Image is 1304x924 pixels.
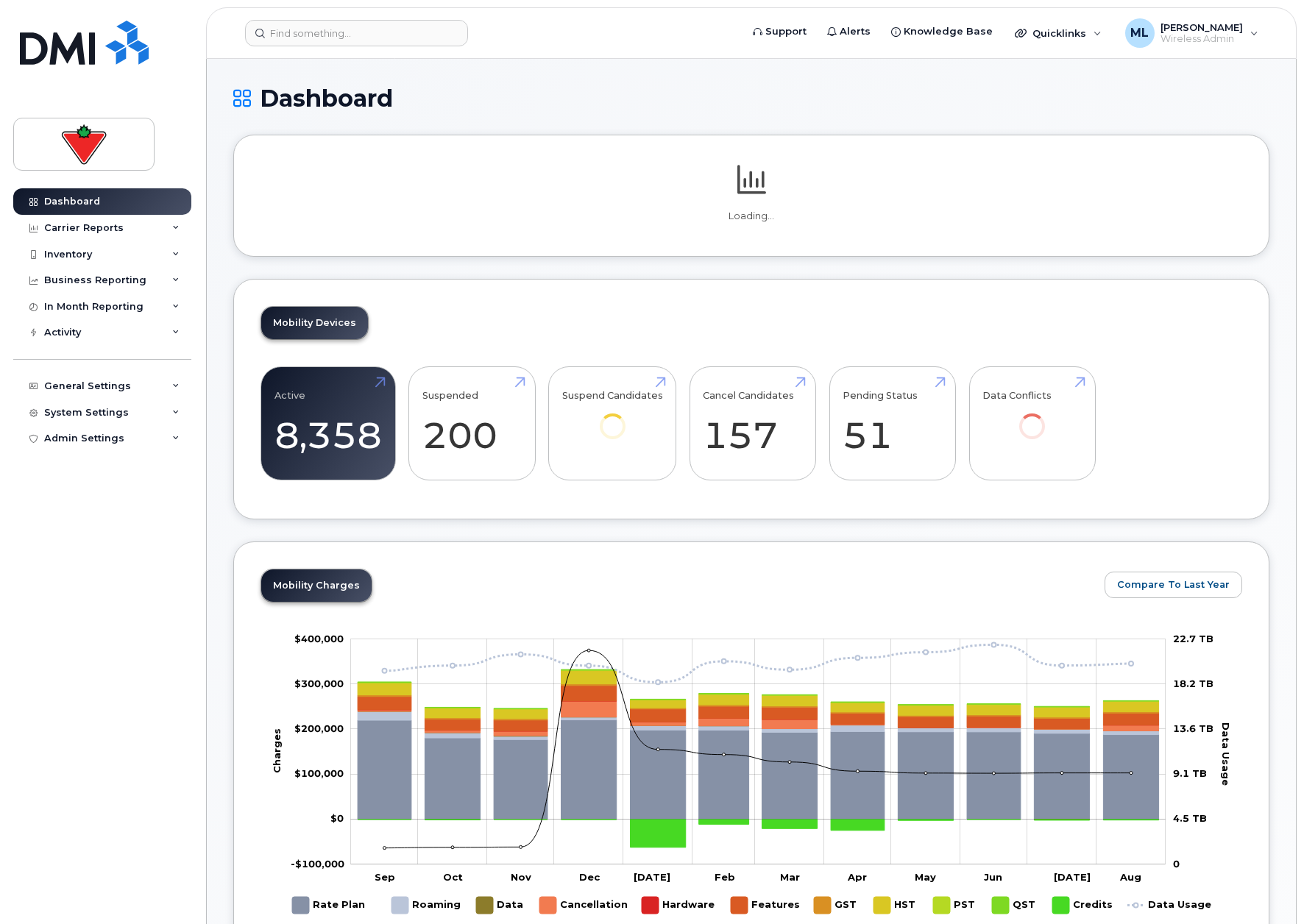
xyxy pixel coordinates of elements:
g: $0 [294,678,344,689]
g: PST [933,891,977,920]
tspan: 4.5 TB [1173,813,1207,825]
h1: Dashboard [233,85,1269,111]
a: Suspend Candidates [562,375,663,460]
a: Mobility Devices [261,307,368,339]
g: QST [992,891,1038,920]
tspan: $400,000 [294,633,344,644]
g: Roaming [391,891,461,920]
tspan: $300,000 [294,678,344,689]
tspan: Nov [511,871,531,883]
g: Cancellation [539,891,628,920]
tspan: 9.1 TB [1173,768,1207,780]
span: Compare To Last Year [1117,577,1230,591]
g: Credits [1052,891,1113,920]
tspan: Feb [715,871,735,883]
tspan: -$100,000 [291,858,344,870]
g: $0 [294,722,344,734]
g: Hardware [642,891,716,920]
g: Features [358,686,1158,731]
tspan: Jun [984,871,1002,883]
p: Loading... [261,210,1242,223]
a: Mobility Charges [261,569,372,602]
tspan: 22.7 TB [1173,633,1213,644]
tspan: [DATE] [634,871,670,883]
tspan: Data Usage [1220,722,1232,786]
g: Features [731,891,800,920]
a: Active 8,358 [274,375,382,472]
tspan: $200,000 [294,722,344,734]
tspan: 0 [1173,858,1180,870]
g: Rate Plan [292,891,365,920]
button: Compare To Last Year [1105,572,1242,598]
tspan: 13.6 TB [1173,722,1213,734]
tspan: [DATE] [1054,871,1091,883]
g: $0 [291,858,344,870]
tspan: Aug [1119,871,1141,883]
a: Cancel Candidates 157 [703,375,802,472]
tspan: Mar [780,871,800,883]
g: Data [476,891,525,920]
g: HST [358,671,1158,719]
g: GST [814,891,859,920]
g: $0 [294,768,344,780]
a: Suspended 200 [422,375,522,472]
tspan: Apr [847,871,867,883]
tspan: 18.2 TB [1173,678,1213,689]
tspan: May [915,871,936,883]
g: HST [874,891,918,920]
tspan: $100,000 [294,768,344,780]
tspan: $0 [330,813,344,825]
a: Data Conflicts [982,375,1082,460]
tspan: Dec [579,871,600,883]
tspan: Charges [271,728,283,773]
g: Rate Plan [358,720,1158,820]
g: $0 [294,633,344,644]
a: Pending Status 51 [843,375,942,472]
tspan: Oct [443,871,463,883]
g: Data Usage [1127,891,1211,920]
tspan: Sep [375,871,395,883]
